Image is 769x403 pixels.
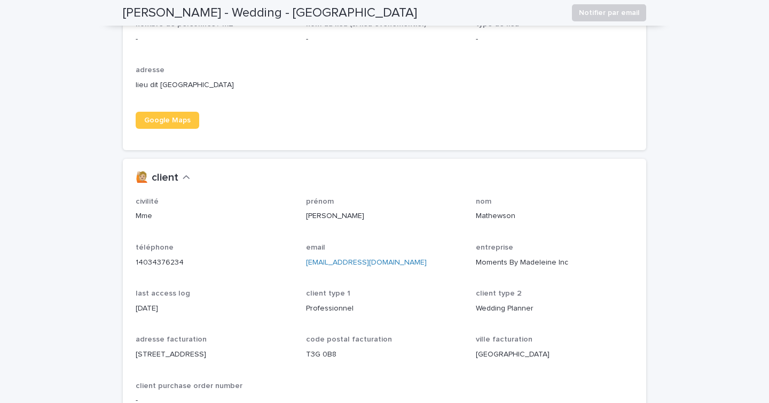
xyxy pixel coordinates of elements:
[136,34,293,45] p: -
[136,349,293,360] p: [STREET_ADDRESS]
[306,349,464,360] p: T3G 0B8
[136,244,174,251] span: téléphone
[306,290,350,297] span: client type 1
[306,211,464,222] p: [PERSON_NAME]
[306,259,427,266] a: [EMAIL_ADDRESS][DOMAIN_NAME]
[144,117,191,124] span: Google Maps
[476,257,633,268] p: Moments By Madeleine Inc
[136,382,242,390] span: client purchase order number
[136,172,178,184] h2: 🙋🏼 client
[136,80,293,91] p: lieu dit [GEOGRAPHIC_DATA]
[476,336,532,343] span: ville facturation
[306,303,464,314] p: Professionnel
[476,34,633,45] p: -
[136,198,159,205] span: civilité
[136,66,164,74] span: adresse
[136,211,293,222] p: Mme
[476,244,513,251] span: entreprise
[476,198,491,205] span: nom
[136,336,207,343] span: adresse facturation
[123,5,417,21] h2: [PERSON_NAME] - Wedding - [GEOGRAPHIC_DATA]
[306,336,392,343] span: code postal facturation
[136,112,199,129] a: Google Maps
[136,290,190,297] span: last access log
[306,244,325,251] span: email
[306,198,334,205] span: prénom
[136,259,184,266] a: 14034376234
[136,303,293,314] p: [DATE]
[306,34,464,45] p: -
[476,290,522,297] span: client type 2
[476,303,633,314] p: Wedding Planner
[136,172,190,184] button: 🙋🏼 client
[579,7,639,18] span: Notifier par email
[476,349,633,360] p: [GEOGRAPHIC_DATA]
[476,211,633,222] p: Mathewson
[572,4,646,21] button: Notifier par email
